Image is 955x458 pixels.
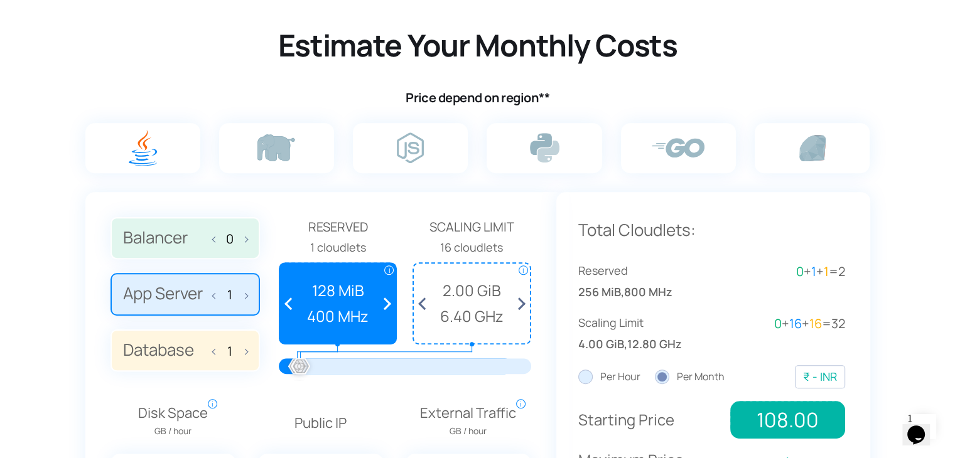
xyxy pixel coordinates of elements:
[796,263,804,280] span: 0
[824,263,829,280] span: 1
[220,232,240,246] input: Balancer
[831,315,845,332] span: 32
[803,368,837,386] div: ₹ - INR
[420,402,516,439] span: External Traffic
[384,265,394,275] span: i
[286,304,390,328] span: 400 MHz
[129,130,157,166] img: java
[578,335,624,353] span: 4.00 GiB
[208,399,217,408] span: i
[516,399,526,408] span: i
[420,279,524,302] span: 2.00 GiB
[397,132,424,163] img: node
[138,424,208,438] span: GB / hour
[578,314,712,332] span: Scaling Limit
[220,287,240,302] input: App Server
[279,238,397,257] div: 1 cloudlets
[138,402,208,439] span: Disk Space
[578,262,712,280] span: Reserved
[789,315,802,332] span: 16
[730,401,844,439] span: 108.00
[413,217,531,237] span: Scaling Limit
[578,408,721,432] p: Starting Price
[711,314,845,334] div: + + =
[111,329,260,372] label: Database
[902,408,942,445] iframe: chat widget
[420,424,516,438] span: GB / hour
[578,283,621,301] span: 256 MiB
[578,314,712,353] div: ,
[220,344,240,358] input: Database
[530,133,559,162] img: python
[711,262,845,282] div: + + =
[624,283,672,301] span: 800 MHz
[258,412,384,434] p: Public IP
[420,304,524,328] span: 6.40 GHz
[799,135,826,161] img: ruby
[111,217,260,260] label: Balancer
[519,265,528,275] span: i
[627,335,682,353] span: 12.80 GHz
[809,315,822,332] span: 16
[655,369,725,385] label: Per Month
[82,26,873,65] h2: Estimate Your Monthly Costs
[413,238,531,257] div: 16 cloudlets
[279,217,397,237] span: Reserved
[774,315,782,332] span: 0
[286,279,390,302] span: 128 MiB
[111,273,260,316] label: App Server
[811,263,816,280] span: 1
[82,90,873,106] h4: Price depend on region**
[578,262,712,301] div: ,
[838,263,845,280] span: 2
[578,369,640,385] label: Per Hour
[578,217,845,243] p: Total Cloudlets:
[652,138,704,157] img: go
[257,134,295,161] img: php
